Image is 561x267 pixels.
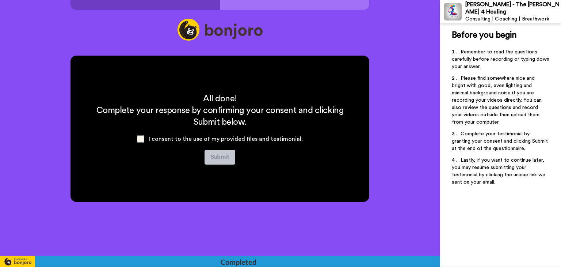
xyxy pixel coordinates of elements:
span: I consent to the use of my provided files and testimonial. [149,136,303,142]
span: Complete your testimonial by granting your consent and clicking Submit at the end of the question... [452,131,549,151]
span: Remember to read the questions carefully before recording or typing down your answer. [452,49,551,69]
span: Please find somewhere nice and bright with good, even lighting and minimal background noise if yo... [452,76,543,125]
span: All done! [203,94,237,103]
button: Submit [205,150,235,165]
span: Lastly, if you want to continue later, you may resume submitting your testimonial by clicking the... [452,158,547,185]
span: Complete your response by confirming your consent and clicking Submit below. [96,106,346,127]
div: [PERSON_NAME] - The [PERSON_NAME] 4 Healing [465,1,561,15]
div: Completed [221,257,256,267]
div: Consulting | Coaching | Breathwork [465,16,561,22]
img: Profile Image [444,3,462,20]
span: Before you begin [452,31,516,40]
